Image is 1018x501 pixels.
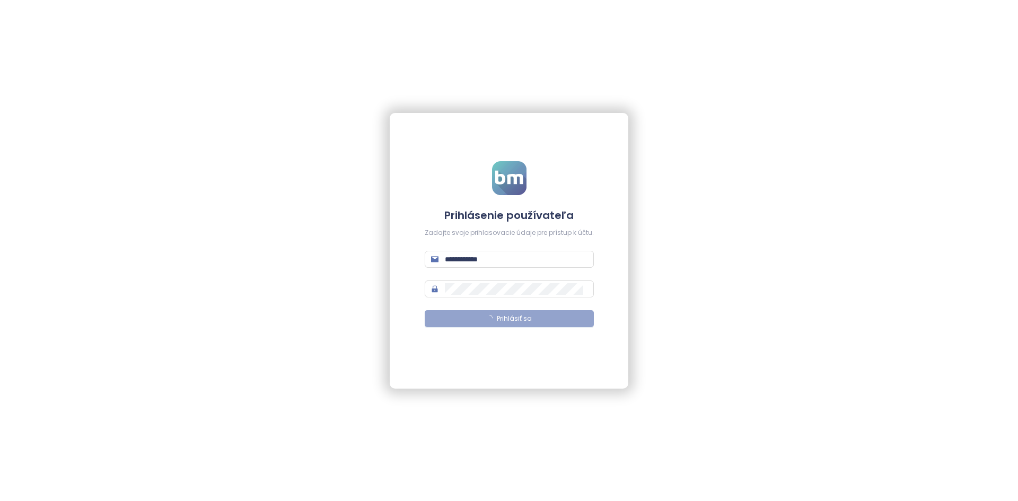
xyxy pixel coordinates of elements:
div: Zadajte svoje prihlasovacie údaje pre prístup k účtu. [425,228,594,238]
img: logo [492,161,526,195]
span: loading [486,315,493,321]
span: lock [431,285,438,293]
button: Prihlásiť sa [425,310,594,327]
h4: Prihlásenie používateľa [425,208,594,223]
span: Prihlásiť sa [497,314,532,324]
span: mail [431,256,438,263]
